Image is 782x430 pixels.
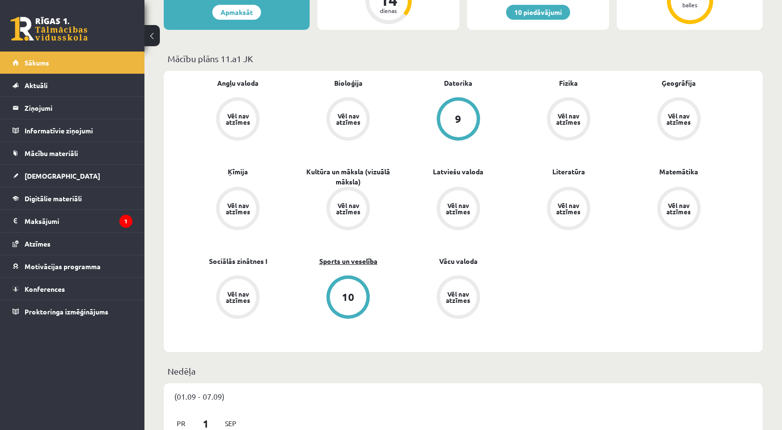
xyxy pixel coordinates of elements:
[25,81,48,90] span: Aktuāli
[559,78,578,88] a: Fizika
[25,58,49,67] span: Sākums
[13,300,132,323] a: Proktoringa izmēģinājums
[665,113,692,125] div: Vēl nav atzīmes
[212,5,261,20] a: Apmaksāt
[445,202,472,215] div: Vēl nav atzīmes
[224,202,251,215] div: Vēl nav atzīmes
[25,210,132,232] legend: Maksājumi
[25,149,78,157] span: Mācību materiāli
[404,97,514,143] a: 9
[25,262,101,271] span: Motivācijas programma
[224,113,251,125] div: Vēl nav atzīmes
[444,78,472,88] a: Datorika
[555,113,582,125] div: Vēl nav atzīmes
[676,2,704,8] div: balles
[404,275,514,321] a: Vēl nav atzīmes
[342,292,354,302] div: 10
[513,187,624,232] a: Vēl nav atzīmes
[659,167,698,177] a: Matemātika
[624,187,734,232] a: Vēl nav atzīmes
[183,97,293,143] a: Vēl nav atzīmes
[506,5,570,20] a: 10 piedāvājumi
[13,97,132,119] a: Ziņojumi
[293,167,404,187] a: Kultūra un māksla (vizuālā māksla)
[11,17,88,41] a: Rīgas 1. Tālmācības vidusskola
[433,167,483,177] a: Latviešu valoda
[319,256,378,266] a: Sports un veselība
[662,78,696,88] a: Ģeogrāfija
[164,383,763,409] div: (01.09 - 07.09)
[13,52,132,74] a: Sākums
[228,167,248,177] a: Ķīmija
[335,202,362,215] div: Vēl nav atzīmes
[224,291,251,303] div: Vēl nav atzīmes
[13,74,132,96] a: Aktuāli
[25,97,132,119] legend: Ziņojumi
[665,202,692,215] div: Vēl nav atzīmes
[13,278,132,300] a: Konferences
[334,78,363,88] a: Bioloģija
[25,194,82,203] span: Digitālie materiāli
[513,97,624,143] a: Vēl nav atzīmes
[217,78,259,88] a: Angļu valoda
[13,255,132,277] a: Motivācijas programma
[25,239,51,248] span: Atzīmes
[13,165,132,187] a: [DEMOGRAPHIC_DATA]
[168,52,759,65] p: Mācību plāns 11.a1 JK
[624,97,734,143] a: Vēl nav atzīmes
[209,256,267,266] a: Sociālās zinātnes I
[183,275,293,321] a: Vēl nav atzīmes
[13,119,132,142] a: Informatīvie ziņojumi
[13,142,132,164] a: Mācību materiāli
[25,285,65,293] span: Konferences
[13,233,132,255] a: Atzīmes
[555,202,582,215] div: Vēl nav atzīmes
[183,187,293,232] a: Vēl nav atzīmes
[293,275,404,321] a: 10
[25,171,100,180] span: [DEMOGRAPHIC_DATA]
[552,167,585,177] a: Literatūra
[25,307,108,316] span: Proktoringa izmēģinājums
[445,291,472,303] div: Vēl nav atzīmes
[404,187,514,232] a: Vēl nav atzīmes
[13,210,132,232] a: Maksājumi1
[119,215,132,228] i: 1
[25,119,132,142] legend: Informatīvie ziņojumi
[374,8,403,13] div: dienas
[168,365,759,378] p: Nedēļa
[293,97,404,143] a: Vēl nav atzīmes
[439,256,478,266] a: Vācu valoda
[13,187,132,209] a: Digitālie materiāli
[293,187,404,232] a: Vēl nav atzīmes
[335,113,362,125] div: Vēl nav atzīmes
[455,114,461,124] div: 9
